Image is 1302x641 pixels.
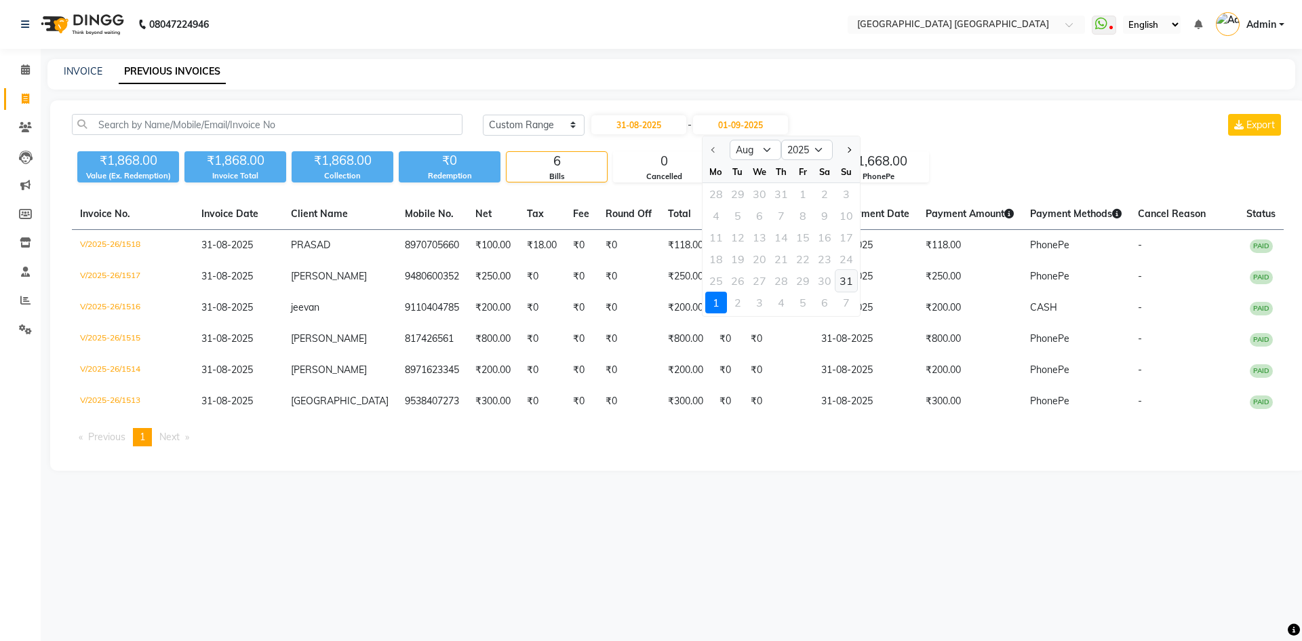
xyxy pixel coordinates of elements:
[1246,119,1275,131] span: Export
[72,261,193,292] td: V/2025-26/1517
[727,292,749,313] div: 2
[1138,239,1142,251] span: -
[397,292,467,324] td: 9110404785
[527,208,544,220] span: Tax
[814,161,835,182] div: Sa
[835,161,857,182] div: Su
[119,60,226,84] a: PREVIOUS INVOICES
[77,170,179,182] div: Value (Ex. Redemption)
[519,261,565,292] td: ₹0
[597,292,660,324] td: ₹0
[660,324,711,355] td: ₹800.00
[813,355,918,386] td: 31-08-2025
[291,395,389,407] span: [GEOGRAPHIC_DATA]
[159,431,180,443] span: Next
[1250,302,1273,315] span: PAID
[749,292,770,313] div: 3
[660,386,711,417] td: ₹300.00
[291,332,367,345] span: [PERSON_NAME]
[1138,395,1142,407] span: -
[597,355,660,386] td: ₹0
[813,324,918,355] td: 31-08-2025
[770,161,792,182] div: Th
[201,395,253,407] span: 31-08-2025
[72,386,193,417] td: V/2025-26/1513
[828,152,928,171] div: ₹1,668.00
[64,65,102,77] a: INVOICE
[821,208,909,220] span: Last Payment Date
[743,355,813,386] td: ₹0
[201,332,253,345] span: 31-08-2025
[1138,301,1142,313] span: -
[291,301,319,313] span: jeevan
[1246,208,1276,220] span: Status
[591,115,686,134] input: Start Date
[792,292,814,313] div: Friday, September 5, 2025
[201,364,253,376] span: 31-08-2025
[711,355,743,386] td: ₹0
[727,292,749,313] div: Tuesday, September 2, 2025
[405,208,454,220] span: Mobile No.
[1250,239,1273,253] span: PAID
[397,230,467,262] td: 8970705660
[1138,364,1142,376] span: -
[291,239,330,251] span: PRASAD
[467,324,519,355] td: ₹800.00
[519,355,565,386] td: ₹0
[397,355,467,386] td: 8971623345
[399,151,500,170] div: ₹0
[201,239,253,251] span: 31-08-2025
[292,170,393,182] div: Collection
[201,270,253,282] span: 31-08-2025
[813,261,918,292] td: 31-08-2025
[80,208,130,220] span: Invoice No.
[519,292,565,324] td: ₹0
[184,151,286,170] div: ₹1,868.00
[597,386,660,417] td: ₹0
[614,152,714,171] div: 0
[291,270,367,282] span: [PERSON_NAME]
[149,5,209,43] b: 08047224946
[467,292,519,324] td: ₹200.00
[397,386,467,417] td: 9538407273
[201,208,258,220] span: Invoice Date
[749,292,770,313] div: Wednesday, September 3, 2025
[399,170,500,182] div: Redemption
[814,292,835,313] div: 6
[918,230,1022,262] td: ₹118.00
[711,324,743,355] td: ₹0
[918,386,1022,417] td: ₹300.00
[1030,395,1069,407] span: PhonePe
[1030,301,1057,313] span: CASH
[835,270,857,292] div: Sunday, August 31, 2025
[291,208,348,220] span: Client Name
[606,208,652,220] span: Round Off
[140,431,145,443] span: 1
[1030,364,1069,376] span: PhonePe
[688,118,692,132] span: -
[467,230,519,262] td: ₹100.00
[507,171,607,182] div: Bills
[727,161,749,182] div: Tu
[918,324,1022,355] td: ₹800.00
[72,230,193,262] td: V/2025-26/1518
[597,230,660,262] td: ₹0
[660,355,711,386] td: ₹200.00
[565,261,597,292] td: ₹0
[72,355,193,386] td: V/2025-26/1514
[467,355,519,386] td: ₹200.00
[77,151,179,170] div: ₹1,868.00
[475,208,492,220] span: Net
[835,270,857,292] div: 31
[565,292,597,324] td: ₹0
[1216,12,1240,36] img: Admin
[72,114,462,135] input: Search by Name/Mobile/Email/Invoice No
[918,292,1022,324] td: ₹200.00
[184,170,286,182] div: Invoice Total
[770,292,792,313] div: 4
[1138,270,1142,282] span: -
[828,171,928,182] div: PhonePe
[813,386,918,417] td: 31-08-2025
[792,161,814,182] div: Fr
[1250,271,1273,284] span: PAID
